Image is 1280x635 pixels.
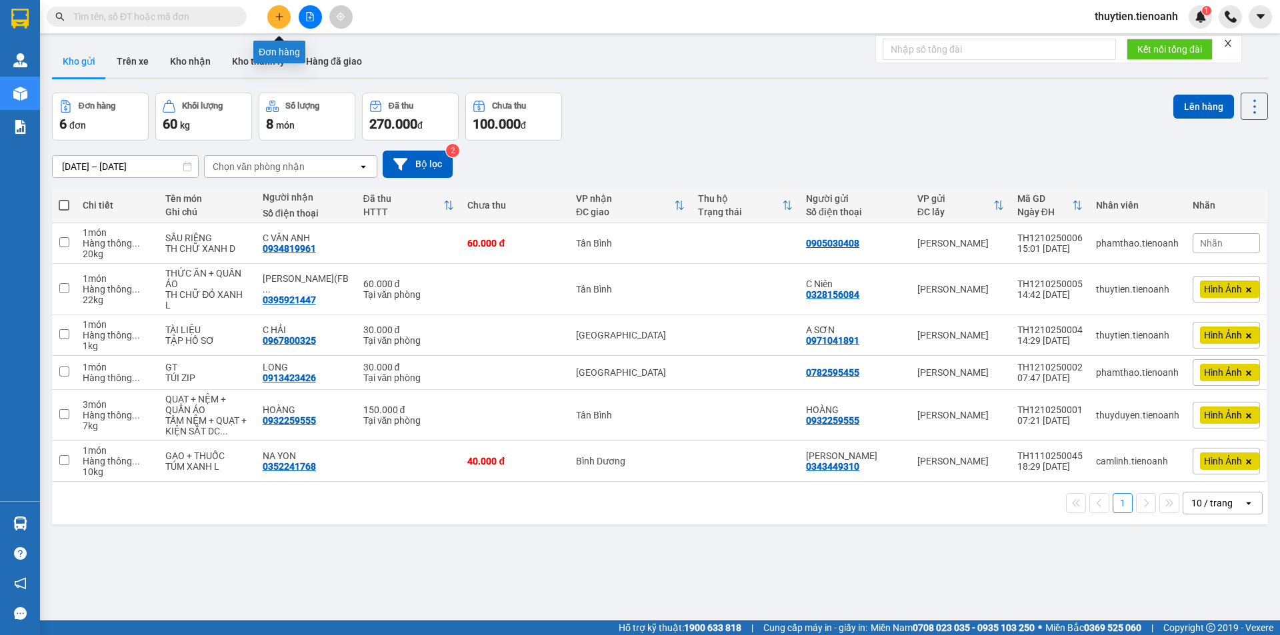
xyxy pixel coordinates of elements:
div: 20 kg [83,249,152,259]
div: 0905030408 [806,238,859,249]
div: ĐC lấy [917,207,993,217]
button: Kho nhận [159,45,221,77]
div: 1 món [83,445,152,456]
div: 30.000 đ [363,324,455,335]
div: 0395921447 [263,295,316,305]
input: Nhập số tổng đài [883,39,1116,60]
button: Đã thu270.000đ [362,93,459,141]
th: Toggle SortBy [691,188,800,223]
div: Tân Bình [576,284,685,295]
div: phamthao.tienoanh [1096,367,1179,378]
span: ... [132,456,140,466]
span: Kết nối tổng đài [1137,42,1202,57]
div: Hàng thông thường [83,456,152,466]
span: | [751,620,753,635]
div: [PERSON_NAME] [917,330,1004,340]
div: TH1210250001 [1017,404,1083,415]
button: Bộ lọc [383,151,453,178]
span: caret-down [1255,11,1267,23]
div: 0343449310 [806,461,859,472]
button: Đơn hàng6đơn [52,93,149,141]
img: warehouse-icon [13,53,27,67]
div: TH1210250006 [1017,233,1083,243]
span: message [14,607,27,620]
th: Toggle SortBy [357,188,461,223]
span: Hỗ trợ kỹ thuật: [619,620,741,635]
span: đơn [69,120,86,131]
div: 30.000 đ [363,362,455,372]
button: Lên hàng [1173,95,1234,119]
div: A SƠN [806,324,904,335]
div: 0967800325 [263,335,316,346]
div: 22 kg [83,295,152,305]
div: 0932259555 [263,415,316,426]
img: warehouse-icon [13,516,27,530]
sup: 2 [446,144,459,157]
div: Hàng thông thường [83,238,152,249]
div: Thu hộ [698,193,783,204]
div: Số lượng [285,101,319,111]
span: Hình Ảnh [1204,409,1242,421]
div: thuyduyen.tienoanh [1096,410,1179,420]
div: HOÀNG [806,404,904,415]
img: phone-icon [1225,11,1237,23]
span: ... [263,284,271,295]
span: 60 [163,116,177,132]
div: C Niên [806,279,904,289]
div: 18:29 [DATE] [1017,461,1083,472]
div: Đơn hàng [253,41,305,63]
div: C VÂN ANH [263,233,350,243]
div: 0934819961 [263,243,316,254]
div: [PERSON_NAME] [917,238,1004,249]
span: aim [336,12,345,21]
div: 14:29 [DATE] [1017,335,1083,346]
div: TẤM NỆM + QUẠT + KIỆN SẮT DC NHIỀU MÓN [165,415,249,436]
div: Hàng thông thường [83,372,152,383]
div: Người nhận [263,192,350,203]
div: 0971041891 [806,335,859,346]
input: Select a date range. [53,156,198,177]
th: Toggle SortBy [569,188,691,223]
div: 0352241768 [263,461,316,472]
div: 1 món [83,227,152,238]
div: HTTT [363,207,444,217]
button: plus [267,5,291,29]
span: close [1223,39,1233,48]
div: Đã thu [389,101,413,111]
div: thuytien.tienoanh [1096,330,1179,340]
span: copyright [1206,623,1215,632]
div: TÀI LIỆU [165,324,249,335]
div: Tân Bình [576,238,685,249]
div: TH1210250002 [1017,362,1083,372]
span: ⚪️ [1038,625,1042,630]
button: Chưa thu100.000đ [465,93,562,141]
div: 3 món [83,399,152,410]
div: [PERSON_NAME] [917,367,1004,378]
button: Kho thanh lý [221,45,295,77]
div: Tên món [165,193,249,204]
span: ... [132,284,140,295]
div: Mã GD [1017,193,1072,204]
div: Tại văn phòng [363,335,455,346]
span: search [55,12,65,21]
div: GT [165,362,249,372]
div: [PERSON_NAME] [917,410,1004,420]
div: camlinh.tienoanh [1096,456,1179,466]
div: [PERSON_NAME] [917,284,1004,295]
span: Nhãn [1200,238,1223,249]
div: Tân Bình [576,410,685,420]
div: LENA [806,450,904,461]
div: Tại văn phòng [363,289,455,300]
span: Miền Bắc [1045,620,1141,635]
div: 10 kg [83,466,152,477]
div: phamthao.tienoanh [1096,238,1179,249]
div: Tại văn phòng [363,415,455,426]
div: 1 món [83,319,152,330]
div: TẬP HỒ SƠ [165,335,249,346]
span: kg [180,120,190,131]
div: ĐC giao [576,207,674,217]
button: Hàng đã giao [295,45,373,77]
div: HOÀNG [263,404,350,415]
div: Chi tiết [83,200,152,211]
div: 0932259555 [806,415,859,426]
